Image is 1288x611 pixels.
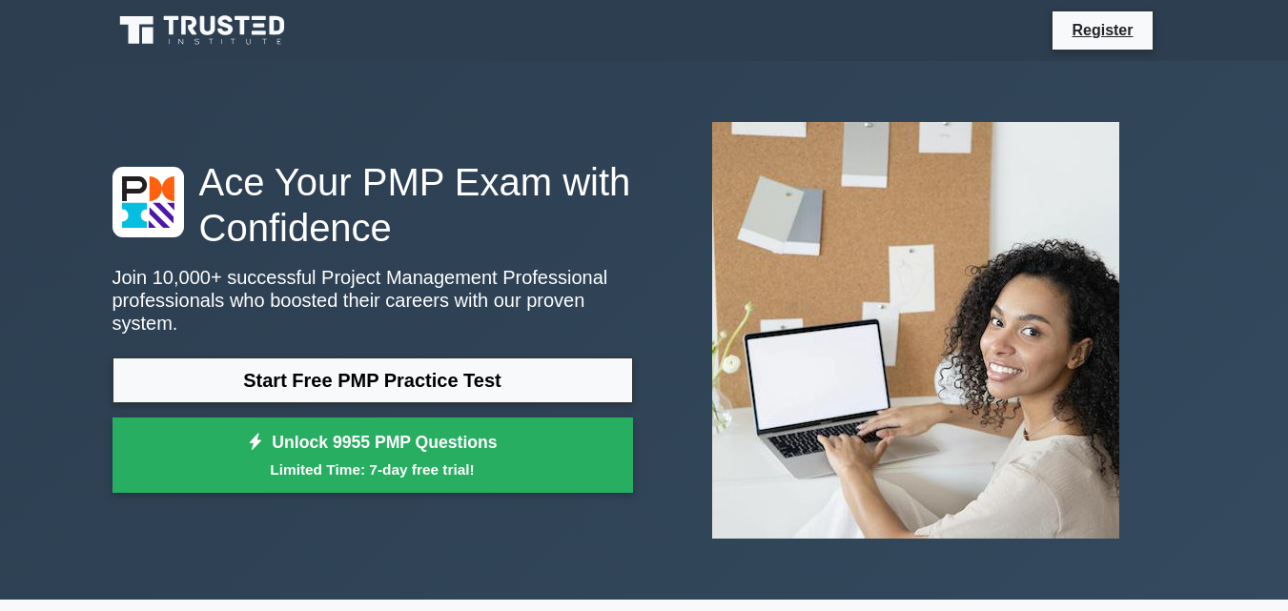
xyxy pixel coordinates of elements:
[1060,18,1144,42] a: Register
[112,266,633,335] p: Join 10,000+ successful Project Management Professional professionals who boosted their careers w...
[112,357,633,403] a: Start Free PMP Practice Test
[136,458,609,480] small: Limited Time: 7-day free trial!
[112,418,633,494] a: Unlock 9955 PMP QuestionsLimited Time: 7-day free trial!
[112,159,633,251] h1: Ace Your PMP Exam with Confidence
